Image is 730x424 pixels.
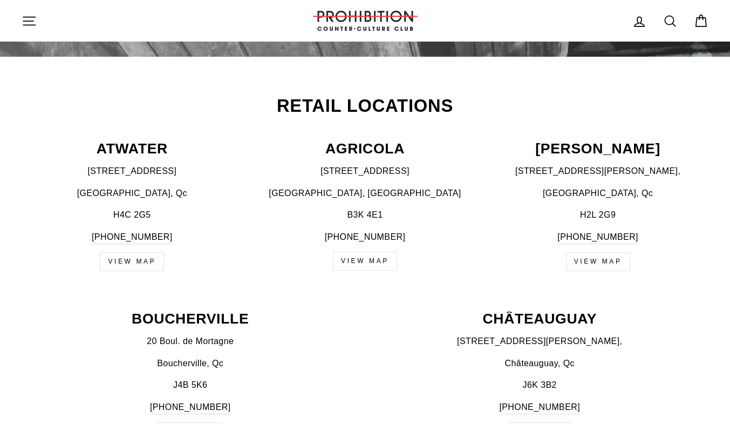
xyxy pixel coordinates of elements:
[371,334,709,348] p: [STREET_ADDRESS][PERSON_NAME],
[22,312,359,326] p: BOUCHERVILLE
[92,230,173,245] a: [PHONE_NUMBER]
[255,208,476,222] p: B3K 4E1
[100,252,164,271] a: VIEW MAP
[487,142,708,156] p: [PERSON_NAME]
[566,252,630,271] a: view map
[371,378,709,392] p: J6K 3B2
[22,378,359,392] p: J4B 5K6
[255,186,476,200] p: [GEOGRAPHIC_DATA], [GEOGRAPHIC_DATA]
[487,164,708,178] p: [STREET_ADDRESS][PERSON_NAME],
[371,312,709,326] p: CHÂTEAUGUAY
[255,142,476,156] p: AGRICOLA
[255,164,476,178] p: [STREET_ADDRESS]
[255,230,476,244] p: [PHONE_NUMBER]
[150,400,231,415] a: [PHONE_NUMBER]
[22,334,359,348] p: 20 Boul. de Mortagne
[487,208,708,222] p: H2L 2G9
[22,186,243,200] p: [GEOGRAPHIC_DATA], Qc
[499,400,580,415] a: [PHONE_NUMBER]
[371,356,709,371] p: Châteauguay, Qc
[22,97,708,115] h2: Retail Locations
[22,356,359,371] p: Boucherville, Qc
[557,230,638,245] a: [PHONE_NUMBER]
[22,142,243,156] p: ATWATER
[22,208,243,222] p: H4C 2G5
[22,164,243,178] p: [STREET_ADDRESS]
[311,11,419,31] img: PROHIBITION COUNTER-CULTURE CLUB
[333,252,397,271] a: VIEW MAP
[487,186,708,200] p: [GEOGRAPHIC_DATA], Qc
